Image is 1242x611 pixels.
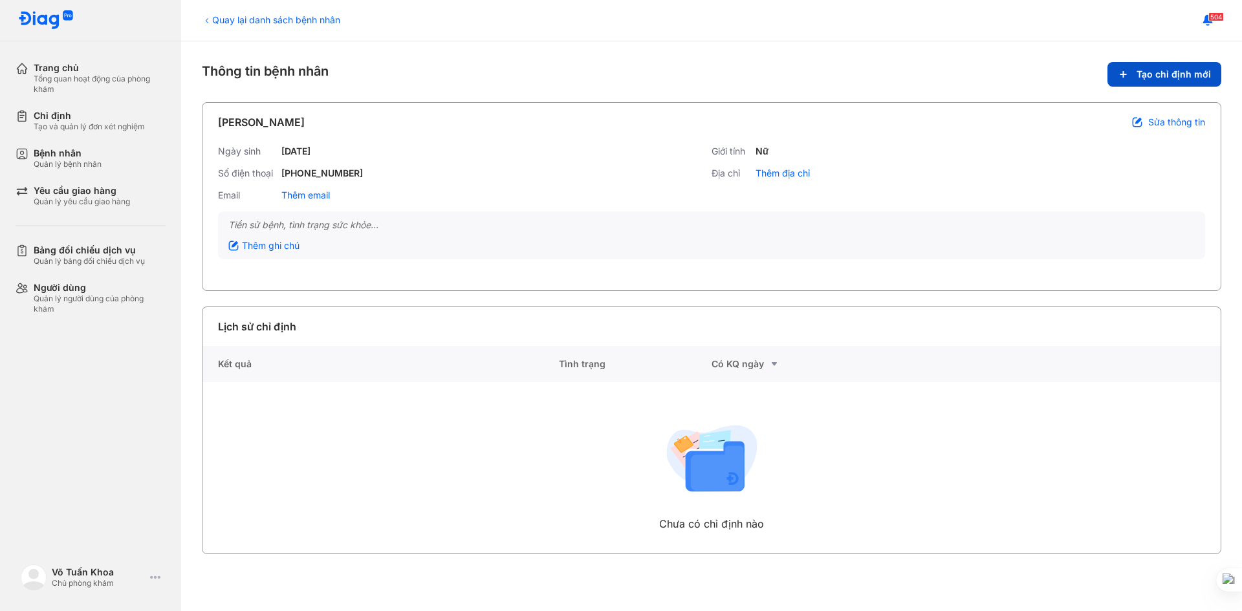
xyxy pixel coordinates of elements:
[1137,69,1211,80] span: Tạo chỉ định mới
[218,319,296,334] div: Lịch sử chỉ định
[34,122,145,132] div: Tạo và quản lý đơn xét nghiệm
[34,185,130,197] div: Yêu cầu giao hàng
[1208,12,1224,21] span: 504
[281,167,363,179] div: [PHONE_NUMBER]
[21,564,47,590] img: logo
[712,356,864,372] div: Có KQ ngày
[52,566,145,578] div: Võ Tuấn Khoa
[1107,62,1221,87] button: Tạo chỉ định mới
[34,282,166,294] div: Người dùng
[559,346,712,382] div: Tình trạng
[34,159,102,169] div: Quản lý bệnh nhân
[34,110,145,122] div: Chỉ định
[228,219,1195,231] div: Tiền sử bệnh, tình trạng sức khỏe...
[228,240,300,252] div: Thêm ghi chú
[52,578,145,588] div: Chủ phòng khám
[34,294,166,314] div: Quản lý người dùng của phòng khám
[34,256,145,266] div: Quản lý bảng đối chiếu dịch vụ
[756,145,768,157] div: Nữ
[712,167,750,179] div: Địa chỉ
[202,13,340,27] div: Quay lại danh sách bệnh nhân
[659,516,764,531] div: Chưa có chỉ định nào
[218,189,276,201] div: Email
[281,189,330,201] div: Thêm email
[34,62,166,74] div: Trang chủ
[712,145,750,157] div: Giới tính
[218,114,305,130] div: [PERSON_NAME]
[202,346,559,382] div: Kết quả
[34,74,166,94] div: Tổng quan hoạt động của phòng khám
[281,145,310,157] div: [DATE]
[34,147,102,159] div: Bệnh nhân
[756,167,810,179] div: Thêm địa chỉ
[1148,116,1205,128] span: Sửa thông tin
[18,10,74,30] img: logo
[34,244,145,256] div: Bảng đối chiếu dịch vụ
[218,145,276,157] div: Ngày sinh
[202,62,1221,87] div: Thông tin bệnh nhân
[218,167,276,179] div: Số điện thoại
[34,197,130,207] div: Quản lý yêu cầu giao hàng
